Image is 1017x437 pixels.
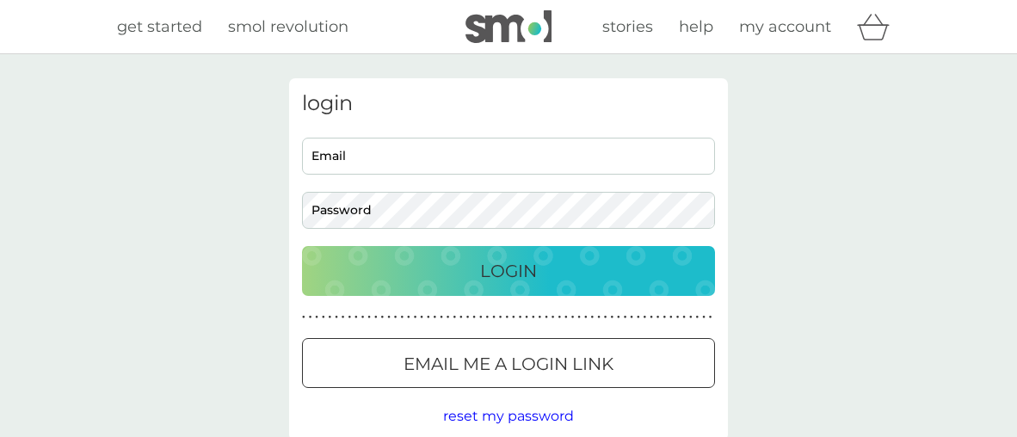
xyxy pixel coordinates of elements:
[440,313,443,322] p: ●
[552,313,555,322] p: ●
[434,313,437,322] p: ●
[117,15,202,40] a: get started
[656,313,660,322] p: ●
[624,313,627,322] p: ●
[354,313,358,322] p: ●
[637,313,640,322] p: ●
[739,15,831,40] a: my account
[342,313,345,322] p: ●
[459,313,463,322] p: ●
[702,313,706,322] p: ●
[602,15,653,40] a: stories
[443,408,574,424] span: reset my password
[117,17,202,36] span: get started
[519,313,522,322] p: ●
[644,313,647,322] p: ●
[322,313,325,322] p: ●
[302,313,305,322] p: ●
[709,313,712,322] p: ●
[539,313,542,322] p: ●
[315,313,318,322] p: ●
[512,313,515,322] p: ●
[348,313,351,322] p: ●
[505,313,508,322] p: ●
[465,10,552,43] img: smol
[689,313,693,322] p: ●
[610,313,613,322] p: ●
[604,313,607,322] p: ●
[602,17,653,36] span: stories
[400,313,404,322] p: ●
[302,246,715,296] button: Login
[492,313,496,322] p: ●
[597,313,601,322] p: ●
[696,313,700,322] p: ●
[387,313,391,322] p: ●
[302,91,715,116] h3: login
[525,313,528,322] p: ●
[669,313,673,322] p: ●
[630,313,633,322] p: ●
[228,17,348,36] span: smol revolution
[564,313,568,322] p: ●
[414,313,417,322] p: ●
[577,313,581,322] p: ●
[329,313,332,322] p: ●
[466,313,470,322] p: ●
[394,313,398,322] p: ●
[480,257,537,285] p: Login
[679,15,713,40] a: help
[367,313,371,322] p: ●
[407,313,410,322] p: ●
[381,313,385,322] p: ●
[335,313,338,322] p: ●
[443,405,574,428] button: reset my password
[472,313,476,322] p: ●
[650,313,653,322] p: ●
[676,313,680,322] p: ●
[228,15,348,40] a: smol revolution
[486,313,490,322] p: ●
[857,9,900,44] div: basket
[558,313,561,322] p: ●
[584,313,588,322] p: ●
[682,313,686,322] p: ●
[532,313,535,322] p: ●
[499,313,502,322] p: ●
[571,313,575,322] p: ●
[447,313,450,322] p: ●
[427,313,430,322] p: ●
[309,313,312,322] p: ●
[302,338,715,388] button: Email me a login link
[361,313,365,322] p: ●
[591,313,595,322] p: ●
[374,313,378,322] p: ●
[420,313,423,322] p: ●
[404,350,613,378] p: Email me a login link
[545,313,548,322] p: ●
[739,17,831,36] span: my account
[663,313,666,322] p: ●
[479,313,483,322] p: ●
[453,313,456,322] p: ●
[617,313,620,322] p: ●
[679,17,713,36] span: help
